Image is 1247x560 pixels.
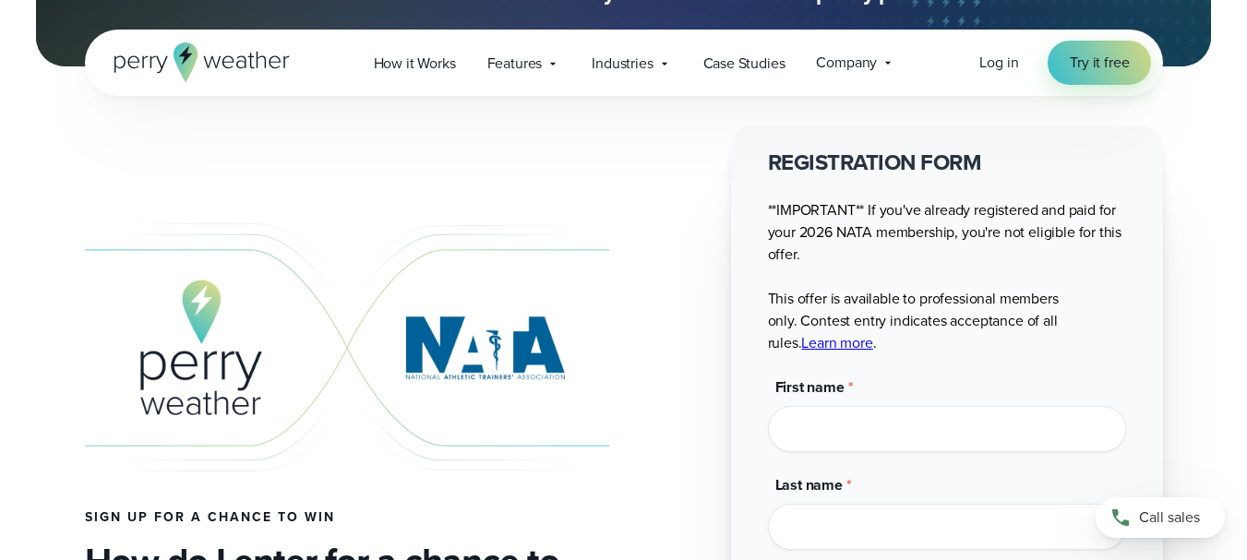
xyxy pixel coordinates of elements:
[979,52,1018,74] a: Log in
[768,199,1126,354] p: **IMPORTANT** If you've already registered and paid for your 2026 NATA membership, you're not eli...
[487,53,543,75] span: Features
[592,53,653,75] span: Industries
[85,510,609,525] h4: Sign up for a chance to win
[979,52,1018,73] span: Log in
[816,52,877,74] span: Company
[801,332,872,353] a: Learn more
[1139,506,1200,529] span: Call sales
[688,44,801,82] a: Case Studies
[1048,41,1151,85] a: Try it free
[358,44,472,82] a: How it Works
[768,146,982,179] strong: REGISTRATION FORM
[1070,52,1129,74] span: Try it free
[374,53,456,75] span: How it Works
[775,474,843,495] span: Last name
[775,376,845,398] span: First name
[703,53,785,75] span: Case Studies
[1096,497,1225,538] a: Call sales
